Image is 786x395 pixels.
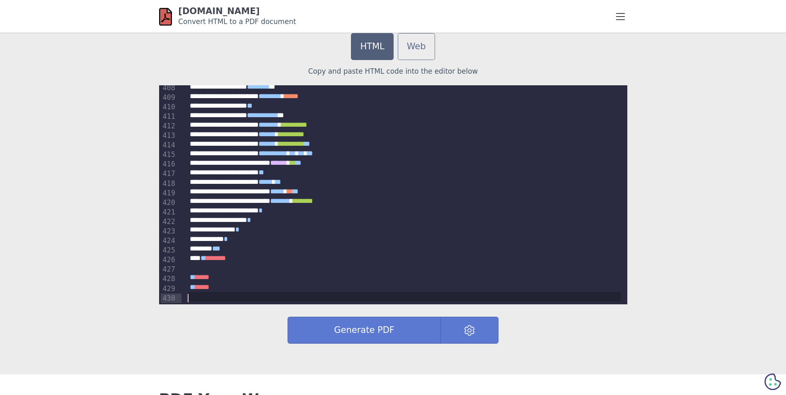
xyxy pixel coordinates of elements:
div: 417 [161,169,177,178]
div: 425 [161,246,177,255]
div: 414 [161,140,177,150]
div: 409 [161,93,177,102]
div: 429 [161,284,177,294]
a: [DOMAIN_NAME] [178,6,260,16]
div: 412 [161,121,177,131]
div: 424 [161,236,177,246]
div: 420 [161,198,177,207]
img: html-pdf.net [159,7,172,26]
div: 428 [161,274,177,284]
div: 419 [161,188,177,198]
div: 421 [161,207,177,217]
a: Web [398,33,435,60]
div: 410 [161,102,177,112]
div: 416 [161,159,177,169]
div: 427 [161,265,177,274]
div: 413 [161,131,177,140]
div: 423 [161,226,177,236]
div: 408 [161,83,177,93]
div: 411 [161,112,177,121]
div: 418 [161,179,177,188]
div: 415 [161,150,177,159]
p: Copy and paste HTML code into the editor below [159,66,627,77]
button: Generate PDF [288,317,441,344]
div: 422 [161,217,177,226]
a: HTML [351,33,393,60]
svg: Cookie Preferences [764,373,781,390]
div: 430 [161,294,177,303]
small: Convert HTML to a PDF document [178,17,296,26]
div: 426 [161,255,177,265]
